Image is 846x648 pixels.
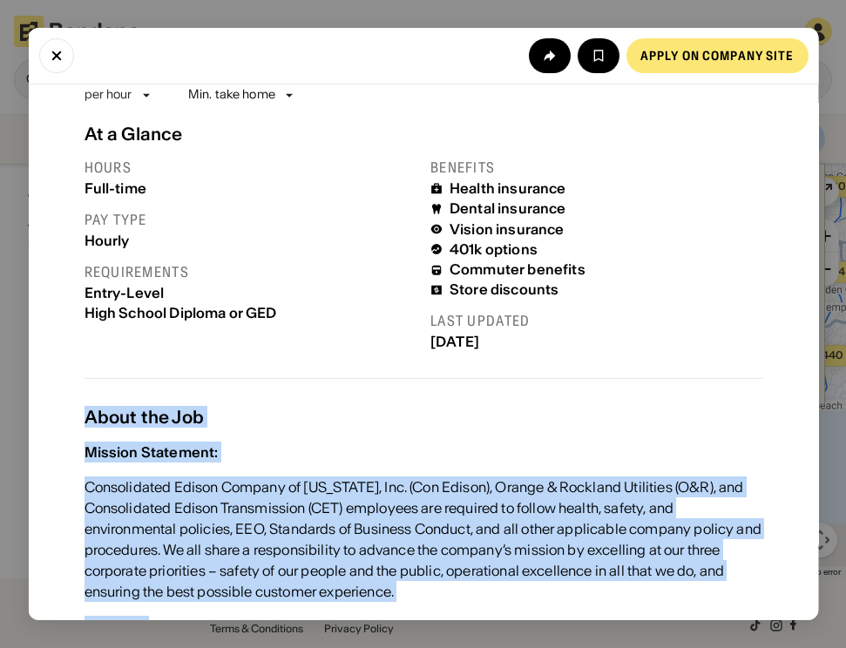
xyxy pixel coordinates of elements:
div: Full-time [84,180,416,197]
div: Dental insurance [450,200,566,217]
button: Close [38,38,73,73]
div: Health insurance [450,180,566,197]
div: Entry-Level [84,285,416,301]
div: At a Glance [84,124,762,145]
div: Apply on company site [640,50,794,62]
a: Apply on company site [626,38,808,73]
div: Store discounts [450,281,558,298]
div: Benefits: [84,618,146,635]
div: Vision insurance [450,221,565,238]
div: Benefits [430,159,763,177]
div: High School Diploma or GED [84,305,416,321]
div: Min. take home [187,86,295,104]
div: per hour [84,86,132,104]
div: 401k options [450,241,538,258]
div: About the Job [84,407,762,428]
div: Commuter benefits [450,261,585,278]
div: Last updated [430,312,763,330]
div: Hourly [84,233,416,249]
div: Requirements [84,263,416,281]
div: [DATE] [430,334,763,350]
div: Pay type [84,211,416,229]
div: Hours [84,159,416,177]
div: Consolidated Edison Company of [US_STATE], Inc. (Con Edison), Orange & Rockland Utilities (O&R), ... [84,476,762,602]
div: Mission Statement: [84,443,218,461]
